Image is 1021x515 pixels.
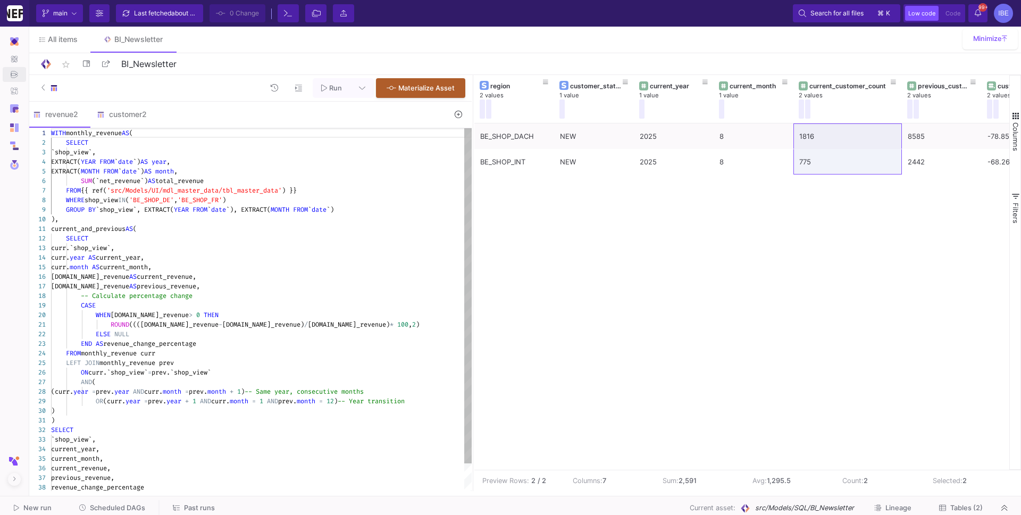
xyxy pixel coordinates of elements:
[96,205,174,214] span: `shop_view`, EXTRACT(
[174,196,178,204] span: ,
[864,477,868,485] b: 2
[51,253,70,262] span: curr.
[226,205,271,214] span: `), EXTRACT(
[103,397,125,405] span: (curr.
[27,463,46,473] div: 36
[1011,203,1020,223] span: Filters
[907,92,987,99] div: 2 values
[10,70,19,79] img: Navigation icon
[85,196,118,204] span: shop_view
[140,157,148,166] span: AS
[885,504,911,512] span: Lineage
[308,320,390,329] span: [DOMAIN_NAME]_revenue)
[90,504,145,512] span: Scheduled DAGs
[297,397,315,405] span: month
[114,387,129,396] span: year
[3,50,26,99] div: Navigation icon
[51,483,144,492] span: revenue_change_percentage
[133,157,140,166] span: `)
[92,177,148,185] span: (`net_revenue`)
[152,157,166,166] span: year
[963,477,967,485] b: 2
[482,476,529,486] div: Preview Rows:
[3,33,26,50] mat-expansion-panel-header: Navigation icon
[570,82,623,90] div: customer_status
[51,435,96,444] span: `shop_view`,
[27,368,46,377] div: 26
[92,378,96,386] span: (
[99,263,152,271] span: current_month,
[129,129,133,137] span: (
[908,10,935,17] span: Low code
[3,156,26,173] a: Navigation icon
[27,262,46,272] div: 15
[196,311,200,319] span: 0
[27,435,46,444] div: 33
[137,167,144,176] span: `)
[230,387,233,396] span: +
[271,205,289,214] span: MONTH
[171,9,224,17] span: about 2 hours ago
[70,253,85,262] span: year
[81,378,92,386] span: AND
[10,87,19,95] img: Navigation icon
[144,397,148,405] span: =
[51,225,125,233] span: current_and_previous
[51,416,55,425] span: )
[81,157,96,166] span: YEAR
[81,177,92,185] span: SUM
[793,4,900,22] button: Search for all files⌘k
[118,167,122,176] span: `
[918,82,970,90] div: previous_customer_count
[338,397,405,405] span: -- Year transition
[313,78,350,98] button: Run
[968,4,987,22] button: 99+
[27,473,46,483] div: 37
[3,51,26,66] a: Navigation icon
[111,311,189,319] span: [DOMAIN_NAME]_revenue
[260,397,263,405] span: 1
[560,124,628,149] div: NEW
[809,82,891,90] div: current_customer_count
[137,272,196,281] span: current_revenue,
[81,301,96,310] span: CASE
[3,100,26,117] a: Navigation icon
[27,281,46,291] div: 17
[560,149,628,175] div: NEW
[245,387,364,396] span: -- Same year, consecutive months
[222,320,304,329] span: [DOMAIN_NAME]_revenue)
[27,396,46,406] div: 29
[33,111,41,119] img: SQL-Model type child icon
[163,387,181,396] span: month
[27,416,46,425] div: 31
[327,397,334,405] span: 12
[767,477,791,485] b: 1,295.5
[178,196,222,204] span: 'BE_SHOP_FR'
[66,349,81,358] span: FROM
[886,7,890,20] span: k
[207,205,211,214] span: `
[60,58,72,71] mat-icon: star_border
[27,406,46,416] div: 30
[96,339,103,348] span: AS
[10,37,19,46] img: Navigation icon
[207,387,226,396] span: month
[200,397,211,405] span: AND
[51,454,103,463] span: current_month,
[166,157,170,166] span: ,
[27,454,46,463] div: 35
[27,272,46,281] div: 16
[376,78,465,98] button: Materialize Asset
[66,129,122,137] span: monthly_revenue
[66,196,85,204] span: WHERE
[744,470,834,491] td: Avg:
[81,368,88,377] span: ON
[88,253,96,262] span: AS
[397,320,408,329] span: 100
[50,84,58,92] img: SQL-Model type child icon
[23,504,52,512] span: New run
[129,320,219,329] span: ((([DOMAIN_NAME]_revenue
[559,92,639,99] div: 1 value
[27,128,46,138] div: 1
[70,263,88,271] span: month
